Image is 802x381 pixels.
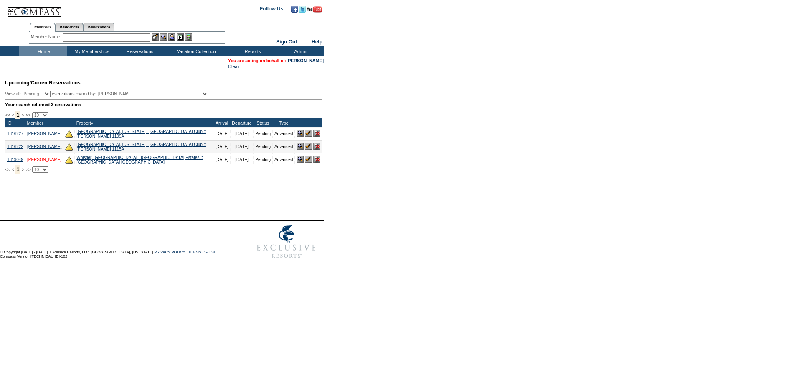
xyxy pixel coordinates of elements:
[7,144,23,149] a: 1816222
[232,120,251,125] a: Departure
[76,155,203,164] a: Whistler, [GEOGRAPHIC_DATA] - [GEOGRAPHIC_DATA] Estates :: [GEOGRAPHIC_DATA] [GEOGRAPHIC_DATA]
[27,144,61,149] a: [PERSON_NAME]
[83,23,114,31] a: Reservations
[213,140,230,153] td: [DATE]
[65,156,73,164] img: There are insufficient days and/or tokens to cover this reservation
[177,33,184,41] img: Reservations
[22,113,24,118] span: >
[272,153,294,166] td: Advanced
[185,33,192,41] img: b_calculator.gif
[228,58,324,63] span: You are acting on behalf of:
[313,143,320,150] img: Cancel Reservation
[305,143,312,150] img: Confirm Reservation
[19,46,67,56] td: Home
[15,165,21,174] span: 1
[76,120,93,125] a: Property
[313,130,320,137] img: Cancel Reservation
[154,250,185,254] a: PRIVACY POLICY
[7,120,12,125] a: ID
[5,167,10,172] span: <<
[254,153,273,166] td: Pending
[5,80,49,86] span: Upcoming/Current
[312,39,322,45] a: Help
[272,127,294,140] td: Advanced
[27,120,43,125] a: Member
[228,46,276,56] td: Reports
[65,143,73,151] img: There are insufficient days and/or tokens to cover this reservation
[291,8,298,13] a: Become our fan on Facebook
[65,130,73,138] img: There are insufficient days and/or tokens to cover this reservation
[291,6,298,13] img: Become our fan on Facebook
[67,46,115,56] td: My Memberships
[213,153,230,166] td: [DATE]
[11,167,14,172] span: <
[163,46,228,56] td: Vacation Collection
[272,140,294,153] td: Advanced
[168,33,175,41] img: Impersonate
[279,120,289,125] a: Type
[254,127,273,140] td: Pending
[276,46,324,56] td: Admin
[299,8,306,13] a: Follow us on Twitter
[230,153,253,166] td: [DATE]
[299,6,306,13] img: Follow us on Twitter
[307,6,322,13] img: Subscribe to our YouTube Channel
[297,156,304,163] img: View Reservation
[213,127,230,140] td: [DATE]
[22,167,24,172] span: >
[30,23,56,32] a: Members
[55,23,83,31] a: Residences
[249,221,324,263] img: Exclusive Resorts
[188,250,217,254] a: TERMS OF USE
[5,80,81,86] span: Reservations
[276,39,297,45] a: Sign Out
[303,39,306,45] span: ::
[230,127,253,140] td: [DATE]
[230,140,253,153] td: [DATE]
[5,91,212,97] div: View all: reservations owned by:
[27,131,61,136] a: [PERSON_NAME]
[76,142,206,151] a: [GEOGRAPHIC_DATA], [US_STATE] - [GEOGRAPHIC_DATA] Club :: [PERSON_NAME] 1115A
[152,33,159,41] img: b_edit.gif
[160,33,167,41] img: View
[297,130,304,137] img: View Reservation
[27,157,61,162] a: [PERSON_NAME]
[25,113,30,118] span: >>
[115,46,163,56] td: Reservations
[305,156,312,163] img: Confirm Reservation
[7,157,23,162] a: 1819049
[11,113,14,118] span: <
[256,120,269,125] a: Status
[313,156,320,163] img: Cancel Reservation
[254,140,273,153] td: Pending
[7,131,23,136] a: 1816227
[216,120,228,125] a: Arrival
[228,64,239,69] a: Clear
[297,143,304,150] img: View Reservation
[5,113,10,118] span: <<
[76,129,206,138] a: [GEOGRAPHIC_DATA], [US_STATE] - [GEOGRAPHIC_DATA] Club :: [PERSON_NAME] 1109A
[305,130,312,137] img: Confirm Reservation
[31,33,63,41] div: Member Name:
[260,5,289,15] td: Follow Us ::
[15,111,21,119] span: 1
[5,102,322,107] div: Your search returned 3 reservations
[307,8,322,13] a: Subscribe to our YouTube Channel
[25,167,30,172] span: >>
[287,58,324,63] a: [PERSON_NAME]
